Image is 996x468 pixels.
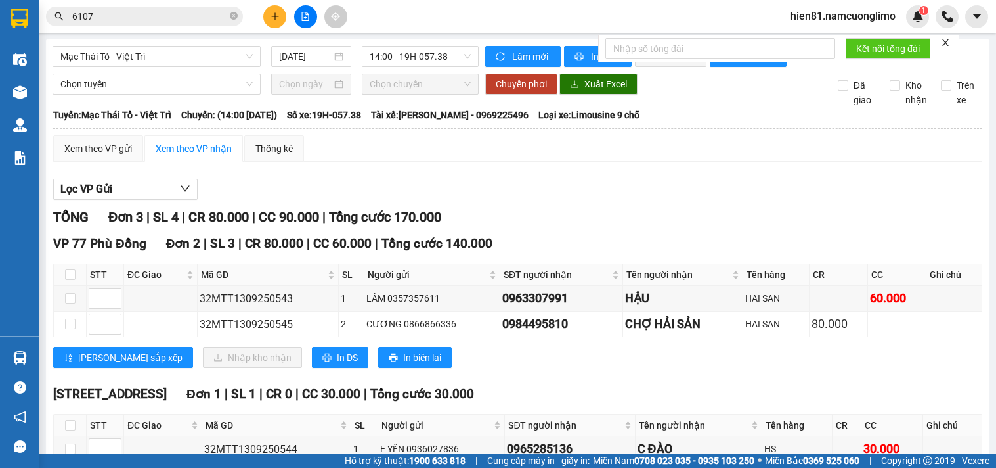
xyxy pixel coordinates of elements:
span: | [364,386,367,402]
span: Kết nối tổng đài [856,41,920,56]
th: SL [339,264,364,286]
button: syncLàm mới [485,46,561,67]
div: HS [764,442,830,456]
span: | [182,209,185,225]
span: Miền Nam [593,454,754,468]
span: Mạc Thái Tổ - Việt Trì [60,47,253,66]
span: | [375,236,378,251]
input: Nhập số tổng đài [605,38,835,59]
span: close [941,38,950,47]
div: Thống kê [255,141,293,156]
button: downloadNhập kho nhận [203,347,302,368]
button: printerIn biên lai [378,347,452,368]
span: notification [14,411,26,423]
img: warehouse-icon [13,85,27,99]
span: VP 77 Phù Đổng [53,236,146,251]
span: Đã giao [848,78,880,107]
span: SĐT người nhận [504,268,609,282]
span: printer [322,353,332,363]
span: CC 30.000 [302,386,360,402]
img: solution-icon [13,151,27,165]
span: aim [331,12,340,21]
span: SĐT người nhận [508,418,621,433]
span: | [238,236,242,251]
button: downloadXuất Excel [559,74,638,95]
span: SL 1 [231,386,256,402]
span: Cung cấp máy in - giấy in: [487,454,590,468]
span: download [570,80,579,90]
span: Kho nhận [900,78,932,107]
div: HẬU [625,289,741,308]
span: Đơn 2 [166,236,201,251]
div: 32MTT1309250545 [200,316,336,333]
td: 0984495810 [500,312,623,337]
button: printerIn phơi [564,46,632,67]
span: ĐC Giao [127,268,184,282]
span: Tổng cước 170.000 [329,209,441,225]
span: | [259,386,263,402]
span: Tổng cước 140.000 [381,236,492,251]
span: Làm mới [512,49,550,64]
th: Ghi chú [926,264,982,286]
span: Đơn 3 [108,209,143,225]
button: file-add [294,5,317,28]
span: [STREET_ADDRESS] [53,386,167,402]
input: Tìm tên, số ĐT hoặc mã đơn [72,9,227,24]
strong: 0369 525 060 [803,456,859,466]
span: question-circle [14,381,26,394]
span: printer [389,353,398,363]
th: CC [861,415,923,436]
div: 1 [353,442,376,456]
div: CƯƠNG 0866866336 [366,317,498,331]
span: SL 4 [153,209,179,225]
span: Mã GD [206,418,337,433]
span: Loại xe: Limousine 9 chỗ [538,108,639,122]
span: close-circle [230,11,238,23]
span: CC 60.000 [313,236,372,251]
span: CC 90.000 [259,209,319,225]
strong: 0708 023 035 - 0935 103 250 [634,456,754,466]
span: Chọn tuyến [60,74,253,94]
button: plus [263,5,286,28]
span: In phơi [591,49,621,64]
div: 30.000 [863,440,920,458]
button: sort-ascending[PERSON_NAME] sắp xếp [53,347,193,368]
th: STT [87,264,124,286]
span: | [322,209,326,225]
span: sort-ascending [64,353,73,363]
span: Tên người nhận [626,268,729,282]
span: | [869,454,871,468]
span: In DS [337,350,358,365]
button: caret-down [965,5,988,28]
span: [PERSON_NAME] sắp xếp [78,350,183,365]
td: C ĐÀO [636,436,762,462]
span: Trên xe [951,78,983,107]
div: 1 [341,291,362,306]
span: | [204,236,207,251]
div: HAI SAN [745,317,807,331]
div: E YẾN 0936027836 [380,442,502,456]
div: 32MTT1309250543 [200,291,336,307]
span: | [252,209,255,225]
span: CR 80.000 [188,209,249,225]
button: Kết nối tổng đài [846,38,930,59]
span: In biên lai [403,350,441,365]
span: Người gửi [368,268,487,282]
span: printer [574,52,586,62]
div: 0984495810 [502,315,620,333]
span: Chuyến: (14:00 [DATE]) [181,108,277,122]
div: CHỢ HẢI SẢN [625,315,741,333]
th: Ghi chú [923,415,982,436]
span: hien81.namcuonglimo [780,8,906,24]
td: 32MTT1309250545 [198,312,338,337]
span: Người gửi [381,418,491,433]
img: logo-vxr [11,9,28,28]
span: | [295,386,299,402]
span: Xuất Excel [584,77,627,91]
sup: 1 [919,6,928,15]
div: 0963307991 [502,289,620,308]
th: Tên hàng [762,415,833,436]
th: CC [868,264,926,286]
div: 32MTT1309250544 [204,441,349,457]
span: ⚪️ [758,458,762,463]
